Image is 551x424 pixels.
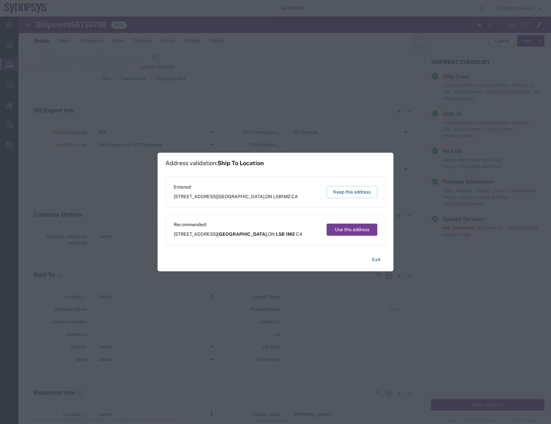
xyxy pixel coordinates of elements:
span: [GEOGRAPHIC_DATA] [217,231,267,237]
span: L5B 1M2 [276,231,295,237]
span: Entered: [174,184,298,191]
span: [GEOGRAPHIC_DATA] [217,194,264,199]
button: Use this address [327,224,377,236]
span: [STREET_ADDRESS] , [174,231,303,238]
span: ON [268,231,275,237]
span: Ship To Location [217,160,264,167]
span: CA [291,194,298,199]
span: L5B1M2 [273,194,290,199]
span: CA [296,231,303,237]
h1: Address validation: [165,160,264,167]
button: Exit [367,254,386,265]
span: ON [265,194,272,199]
span: Recommended: [174,221,303,228]
span: [STREET_ADDRESS] , [174,193,298,200]
button: Keep this address [327,186,377,198]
